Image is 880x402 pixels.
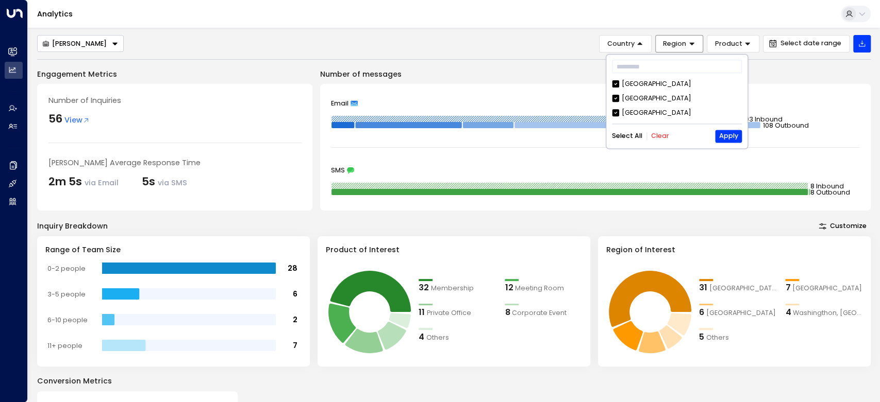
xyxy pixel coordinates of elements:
[699,282,776,294] div: 31Chicago
[427,308,471,318] span: Private Office
[785,282,862,294] div: 7Minneapolis
[419,306,425,319] div: 11
[505,282,582,294] div: 12Meeting Room
[37,69,312,80] p: Engagement Metrics
[42,40,107,48] div: [PERSON_NAME]
[715,39,742,48] span: Product
[64,115,90,126] span: View
[612,108,742,118] div: [GEOGRAPHIC_DATA]
[431,284,474,293] span: Membership
[612,94,742,103] div: [GEOGRAPHIC_DATA]
[622,108,691,118] div: [GEOGRAPHIC_DATA]
[158,178,187,188] span: via SMS
[293,289,297,299] tspan: 6
[743,114,783,123] tspan: 103 Inbound
[142,173,187,190] div: 5s
[505,306,582,319] div: 8Corporate Event
[810,182,844,190] tspan: 8 Inbound
[47,264,86,273] tspan: 0-2 people
[709,284,776,293] span: Chicago
[699,282,707,294] div: 31
[785,306,791,319] div: 4
[699,331,704,343] div: 5
[48,95,302,107] div: Number of Inquiries
[45,244,302,256] h3: Range of Team Size
[288,263,297,273] tspan: 28
[612,79,742,89] div: [GEOGRAPHIC_DATA]
[716,130,742,143] button: Apply
[763,35,850,53] button: Select date range
[37,376,871,387] p: Conversion Metrics
[419,306,496,319] div: 11Private Office
[48,173,119,190] div: 2m 5s
[331,167,859,174] div: SMS
[622,79,691,89] div: [GEOGRAPHIC_DATA]
[48,111,62,127] div: 56
[792,284,862,293] span: Minneapolis
[606,244,862,256] h3: Region of Interest
[47,341,82,350] tspan: 11+ people
[607,39,635,48] span: Country
[810,188,850,197] tspan: 8 Outbound
[326,244,582,256] h3: Product of Interest
[706,333,728,343] span: Others
[37,221,108,232] div: Inquiry Breakdown
[47,290,86,299] tspan: 3-5 people
[505,306,510,319] div: 8
[37,35,124,52] button: [PERSON_NAME]
[37,35,124,52] div: Button group with a nested menu
[707,35,759,53] button: Product
[651,133,669,140] button: Clear
[419,282,429,294] div: 32
[612,133,642,140] button: Select All
[785,282,790,294] div: 7
[699,331,776,343] div: 5Others
[419,282,496,294] div: 32Membership
[622,94,691,103] div: [GEOGRAPHIC_DATA]
[293,314,297,325] tspan: 2
[785,306,862,319] div: 4Washingthon, DC
[512,308,567,318] span: Corporate Event
[426,333,449,343] span: Others
[699,306,776,319] div: 6Dallas
[48,158,302,169] div: [PERSON_NAME] Average Response Time
[331,100,348,107] span: Email
[763,120,809,129] tspan: 108 Outbound
[419,331,424,343] div: 4
[655,35,703,53] button: Region
[85,178,119,188] span: via Email
[706,308,775,318] span: Dallas
[293,340,297,351] tspan: 7
[793,308,862,318] span: Washingthon, DC
[419,331,496,343] div: 4Others
[37,9,73,19] a: Analytics
[699,306,704,319] div: 6
[515,284,564,293] span: Meeting Room
[320,69,871,80] p: Number of messages
[663,39,686,48] span: Region
[815,220,871,233] button: Customize
[47,316,88,324] tspan: 6-10 people
[505,282,513,294] div: 12
[599,35,651,53] button: Country
[781,40,841,47] span: Select date range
